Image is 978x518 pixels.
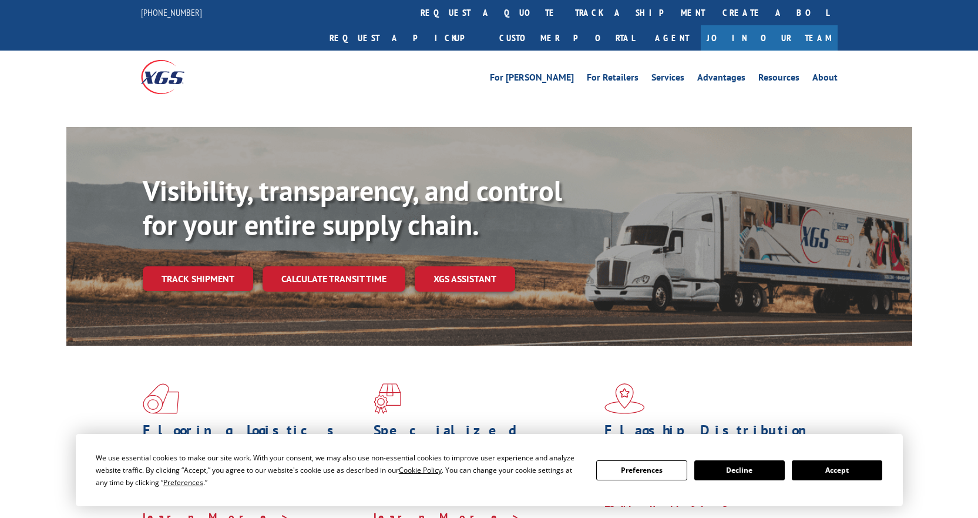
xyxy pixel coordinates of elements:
[96,452,582,489] div: We use essential cookies to make our site work. With your consent, we may also use non-essential ...
[758,73,799,86] a: Resources
[399,465,442,475] span: Cookie Policy
[701,25,838,51] a: Join Our Team
[141,6,202,18] a: [PHONE_NUMBER]
[651,73,684,86] a: Services
[490,73,574,86] a: For [PERSON_NAME]
[263,266,405,292] a: Calculate transit time
[415,266,515,292] a: XGS ASSISTANT
[374,383,401,414] img: xgs-icon-focused-on-flooring-red
[321,25,490,51] a: Request a pickup
[643,25,701,51] a: Agent
[143,383,179,414] img: xgs-icon-total-supply-chain-intelligence-red
[587,73,638,86] a: For Retailers
[697,73,745,86] a: Advantages
[812,73,838,86] a: About
[374,423,596,457] h1: Specialized Freight Experts
[694,460,785,480] button: Decline
[163,477,203,487] span: Preferences
[490,25,643,51] a: Customer Portal
[792,460,882,480] button: Accept
[143,423,365,457] h1: Flooring Logistics Solutions
[604,496,751,510] a: Learn More >
[604,423,826,457] h1: Flagship Distribution Model
[596,460,687,480] button: Preferences
[143,266,253,291] a: Track shipment
[143,172,562,243] b: Visibility, transparency, and control for your entire supply chain.
[76,434,903,506] div: Cookie Consent Prompt
[604,383,645,414] img: xgs-icon-flagship-distribution-model-red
